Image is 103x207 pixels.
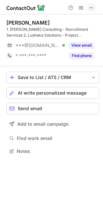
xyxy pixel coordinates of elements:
span: Send email [18,106,42,111]
button: Reveal Button [69,42,94,49]
button: AI write personalized message [6,87,99,99]
span: Add to email campaign [17,121,69,127]
button: Notes [6,147,99,156]
span: AI write personalized message [18,90,87,96]
button: Find work email [6,134,99,143]
button: Add to email campaign [6,118,99,130]
div: Save to List / ATS / CRM [18,75,88,80]
div: [PERSON_NAME] [6,19,50,26]
img: ContactOut v5.3.10 [6,4,45,12]
span: Find work email [17,135,97,141]
button: save-profile-one-click [6,72,99,83]
button: Reveal Button [69,52,94,59]
div: 1. [PERSON_NAME] Consulting - Recruitment Services 2. Lushaka Solutions - Project Management, PMO... [6,27,99,38]
button: Send email [6,103,99,114]
span: ***@[DOMAIN_NAME] [15,42,60,48]
span: Notes [17,148,97,154]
